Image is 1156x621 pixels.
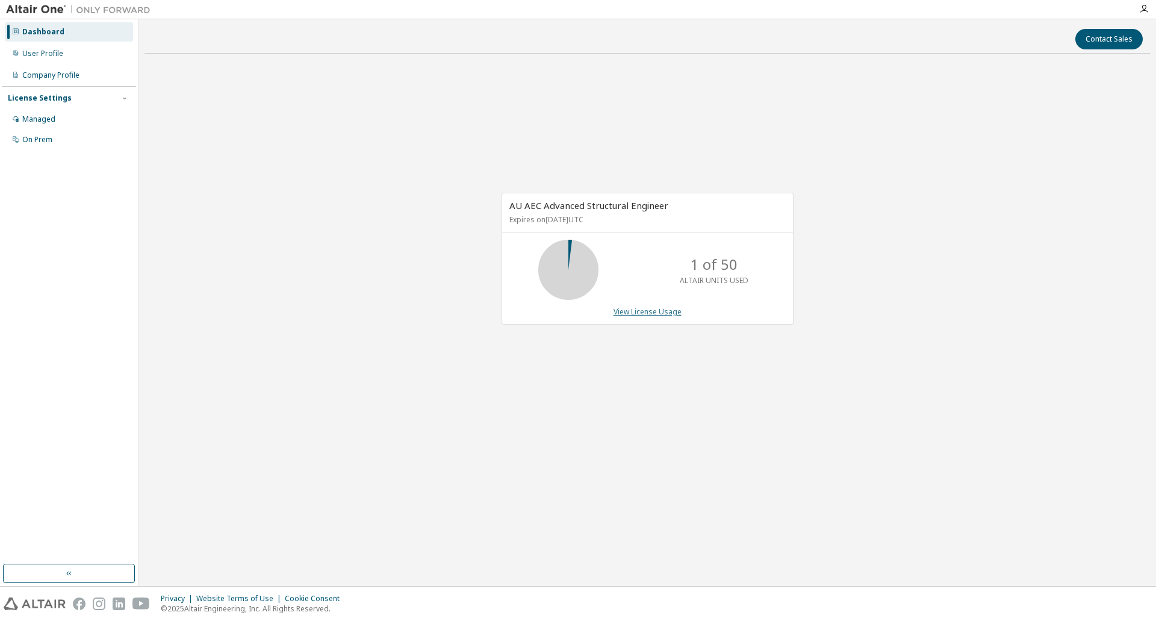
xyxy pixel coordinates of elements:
[509,199,668,211] span: AU AEC Advanced Structural Engineer
[6,4,157,16] img: Altair One
[22,135,52,145] div: On Prem
[73,598,85,610] img: facebook.svg
[161,594,196,604] div: Privacy
[680,275,748,286] p: ALTAIR UNITS USED
[22,70,79,80] div: Company Profile
[509,214,783,225] p: Expires on [DATE] UTC
[4,598,66,610] img: altair_logo.svg
[93,598,105,610] img: instagram.svg
[161,604,347,614] p: © 2025 Altair Engineering, Inc. All Rights Reserved.
[8,93,72,103] div: License Settings
[614,307,682,317] a: View License Usage
[132,598,150,610] img: youtube.svg
[113,598,125,610] img: linkedin.svg
[22,49,63,58] div: User Profile
[1075,29,1143,49] button: Contact Sales
[22,27,64,37] div: Dashboard
[691,254,738,275] p: 1 of 50
[22,114,55,124] div: Managed
[285,594,347,604] div: Cookie Consent
[196,594,285,604] div: Website Terms of Use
